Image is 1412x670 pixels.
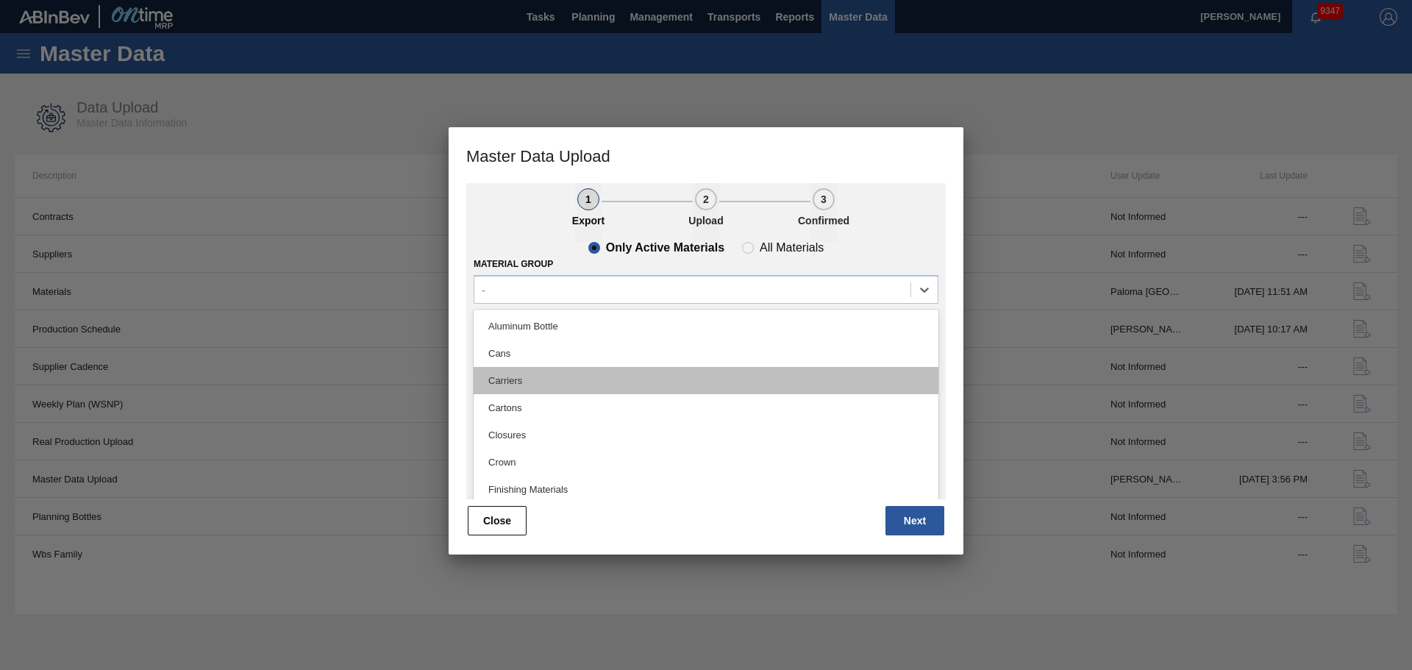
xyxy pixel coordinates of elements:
[474,476,938,503] div: Finishing Materials
[474,449,938,476] div: Crown
[474,340,938,367] div: Cans
[810,183,837,242] button: 3Confirmed
[787,215,860,227] p: Confirmed
[468,506,527,535] button: Close
[742,242,824,254] clb-radio-button: All Materials
[474,259,553,269] label: Material Group
[552,215,625,227] p: Export
[588,242,724,254] clb-radio-button: Only Active Materials
[474,394,938,421] div: Cartons
[449,127,963,183] h3: Master Data Upload
[474,309,549,319] label: Labeled Family
[695,188,717,210] div: 2
[669,215,743,227] p: Upload
[482,283,485,296] div: -
[885,506,944,535] button: Next
[474,367,938,394] div: Carriers
[813,188,835,210] div: 3
[474,421,938,449] div: Closures
[575,183,602,242] button: 1Export
[577,188,599,210] div: 1
[474,313,938,340] div: Aluminum Bottle
[693,183,719,242] button: 2Upload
